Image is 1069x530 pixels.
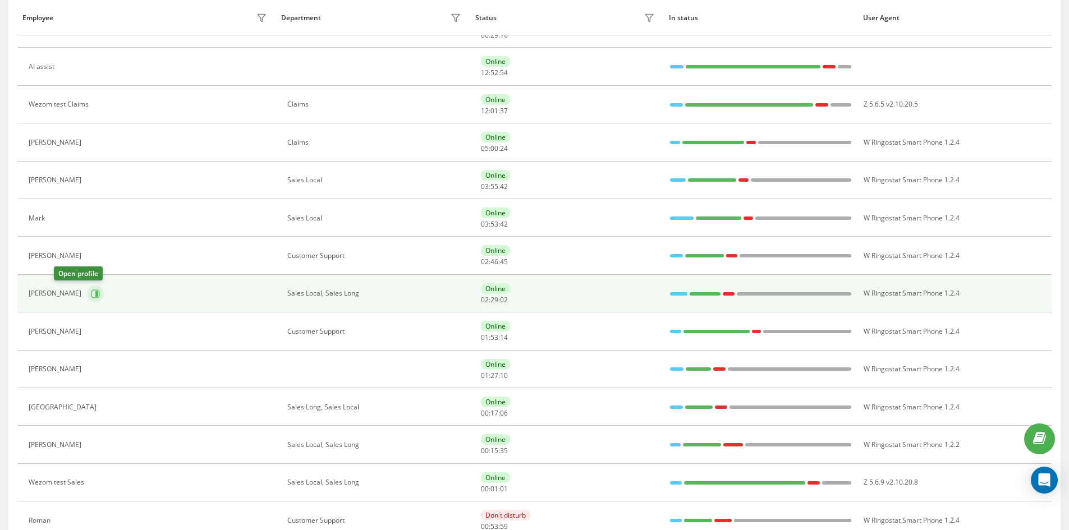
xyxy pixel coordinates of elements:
span: 01 [481,333,489,342]
span: 00 [481,446,489,455]
div: : : [481,447,508,455]
span: 27 [490,371,498,380]
div: Customer Support [287,517,464,524]
span: W Ringostat Smart Phone 1.2.4 [864,326,960,336]
span: 12 [481,68,489,77]
span: 46 [490,257,498,266]
div: User Agent [863,14,1047,22]
span: Z 5.6.5 v2.10.20.5 [864,99,918,109]
span: 42 [500,182,508,191]
div: Online [481,472,510,483]
div: : : [481,258,508,266]
div: Online [481,321,510,331]
span: 03 [481,182,489,191]
div: : : [481,31,508,39]
div: Online [481,94,510,105]
span: 02 [481,257,489,266]
div: : : [481,409,508,417]
div: : : [481,145,508,153]
span: 42 [500,219,508,229]
span: W Ringostat Smart Phone 1.2.4 [864,137,960,147]
span: 00 [490,144,498,153]
div: Customer Support [287,252,464,260]
span: W Ringostat Smart Phone 1.2.4 [864,288,960,298]
div: [PERSON_NAME] [29,252,84,260]
div: Online [481,245,510,256]
div: Online [481,359,510,370]
div: Customer Support [287,328,464,335]
span: Z 5.6.9 v2.10.20.8 [864,477,918,487]
span: 35 [500,446,508,455]
div: Sales Local, Sales Long [287,289,464,297]
div: In status [669,14,852,22]
div: Sales Local, Sales Long [287,441,464,449]
span: 37 [500,106,508,116]
span: 01 [490,484,498,494]
div: Sales Local [287,214,464,222]
span: 12 [481,106,489,116]
div: Online [481,132,510,142]
div: Employee [22,14,53,22]
span: 15 [490,446,498,455]
span: 55 [490,182,498,191]
span: 01 [490,106,498,116]
span: 53 [490,333,498,342]
div: : : [481,220,508,228]
div: : : [481,183,508,191]
span: W Ringostat Smart Phone 1.2.4 [864,213,960,223]
div: Claims [287,100,464,108]
span: 54 [500,68,508,77]
div: Claims [287,139,464,146]
div: Online [481,208,510,218]
div: [PERSON_NAME] [29,139,84,146]
span: W Ringostat Smart Phone 1.2.2 [864,440,960,449]
div: Roman [29,517,53,524]
div: Online [481,283,510,294]
div: [PERSON_NAME] [29,289,84,297]
div: [GEOGRAPHIC_DATA] [29,403,99,411]
span: 01 [500,484,508,494]
span: 53 [490,219,498,229]
div: Sales Local [287,176,464,184]
span: 02 [481,295,489,305]
div: [PERSON_NAME] [29,441,84,449]
div: : : [481,296,508,304]
div: : : [481,372,508,380]
div: : : [481,107,508,115]
div: AI assist [29,63,57,71]
div: Online [481,56,510,67]
div: Open profile [54,266,103,280]
span: 29 [490,295,498,305]
div: : : [481,69,508,77]
div: [PERSON_NAME] [29,176,84,184]
span: 05 [481,144,489,153]
span: 10 [500,371,508,380]
span: W Ringostat Smart Phone 1.2.4 [864,402,960,412]
div: Status [475,14,497,22]
div: : : [481,485,508,493]
span: 00 [481,484,489,494]
span: W Ringostat Smart Phone 1.2.4 [864,515,960,525]
div: Online [481,397,510,407]
span: 52 [490,68,498,77]
span: 00 [481,408,489,418]
div: [PERSON_NAME] [29,365,84,373]
span: 01 [481,371,489,380]
span: W Ringostat Smart Phone 1.2.4 [864,251,960,260]
div: Online [481,170,510,181]
div: Don't disturb [481,510,530,520]
div: : : [481,334,508,342]
span: 14 [500,333,508,342]
span: W Ringostat Smart Phone 1.2.4 [864,175,960,185]
div: Wezom test Claims [29,100,91,108]
div: [PERSON_NAME] [29,328,84,335]
div: Open Intercom Messenger [1031,467,1058,494]
div: Sales Long, Sales Local [287,403,464,411]
span: 06 [500,408,508,418]
span: W Ringostat Smart Phone 1.2.4 [864,364,960,374]
div: Sales Local, Sales Long [287,478,464,486]
div: Mark [29,214,48,222]
span: 24 [500,144,508,153]
span: 17 [490,408,498,418]
div: Department [281,14,321,22]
